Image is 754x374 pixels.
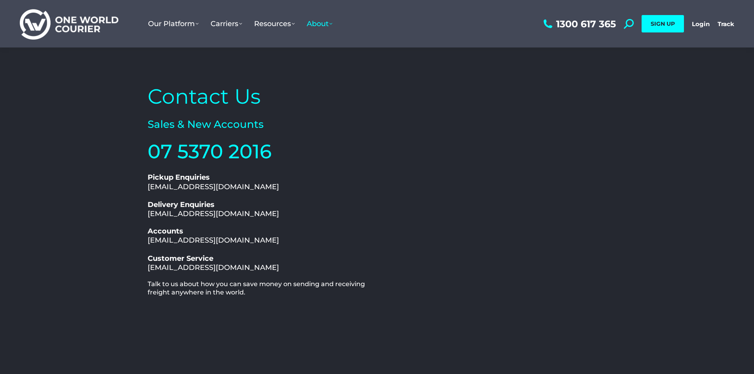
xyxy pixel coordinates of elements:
[148,200,215,209] b: Delivery Enquiries
[211,19,242,28] span: Carriers
[254,19,295,28] span: Resources
[148,118,373,131] h2: Sales & New Accounts
[148,83,373,110] h2: Contact Us
[248,11,301,36] a: Resources
[301,11,338,36] a: About
[148,200,279,218] a: Delivery Enquiries[EMAIL_ADDRESS][DOMAIN_NAME]
[307,19,332,28] span: About
[148,140,272,163] a: 07 5370 2016
[692,20,710,28] a: Login
[148,19,199,28] span: Our Platform
[148,173,279,191] a: Pickup Enquiries[EMAIL_ADDRESS][DOMAIN_NAME]
[718,20,734,28] a: Track
[642,15,684,32] a: SIGN UP
[20,8,118,40] img: One World Courier
[205,11,248,36] a: Carriers
[148,254,279,272] a: Customer Service[EMAIL_ADDRESS][DOMAIN_NAME]
[148,173,210,182] b: Pickup Enquiries
[142,11,205,36] a: Our Platform
[148,280,373,297] h2: Talk to us about how you can save money on sending and receiving freight anywhere in the world.
[651,20,675,27] span: SIGN UP
[148,254,213,263] b: Customer Service
[148,227,183,235] b: Accounts
[148,227,279,245] a: Accounts[EMAIL_ADDRESS][DOMAIN_NAME]
[541,19,616,29] a: 1300 617 365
